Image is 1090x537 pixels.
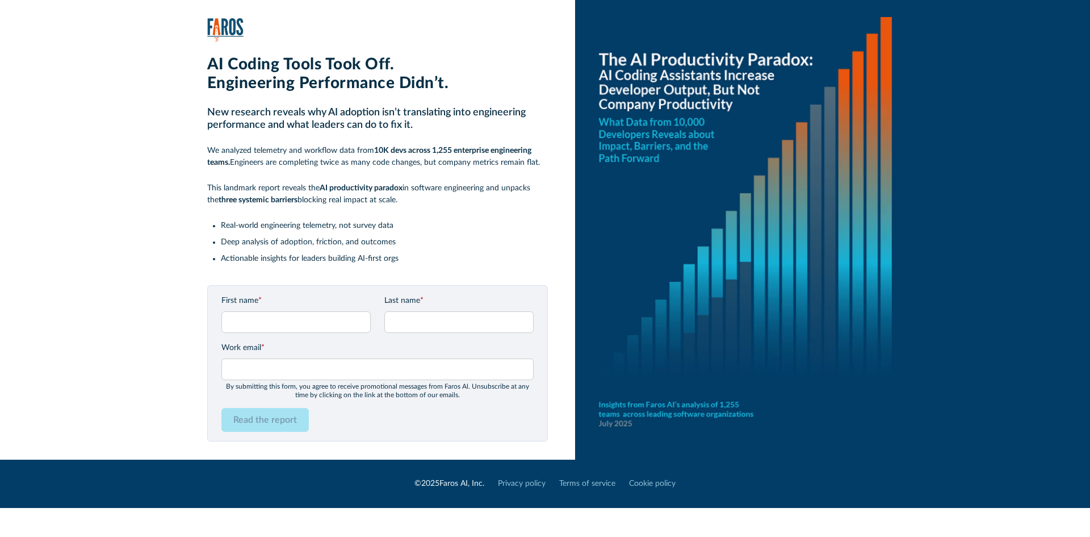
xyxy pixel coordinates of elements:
[629,478,676,490] a: Cookie policy
[207,18,244,41] img: Faros Logo
[207,145,548,169] p: We analyzed telemetry and workflow data from Engineers are completing twice as many code changes,...
[221,295,534,432] form: Email Form
[221,342,534,354] label: Work email
[207,107,548,131] h2: New research reveals why AI adoption isn’t translating into engineering performance and what lead...
[320,184,403,192] strong: AI productivity paradox
[221,253,548,265] li: Actionable insights for leaders building AI-first orgs
[421,480,439,488] span: 2025
[414,478,484,490] div: © Faros AI, Inc.
[207,182,548,206] p: This landmark report reveals the in software engineering and unpacks the blocking real impact at ...
[384,295,534,307] label: Last name
[221,220,548,232] li: Real-world engineering telemetry, not survey data
[219,196,297,204] strong: three systemic barriers
[498,478,546,490] a: Privacy policy
[207,55,548,74] h1: AI Coding Tools Took Off.
[207,74,548,93] h1: Engineering Performance Didn’t.
[221,408,309,432] input: Read the report
[207,147,531,166] strong: 10K devs across 1,255 enterprise engineering teams.
[221,236,548,248] li: Deep analysis of adoption, friction, and outcomes
[221,382,534,399] div: By submitting this form, you agree to receive promotional messages from Faros Al. Unsubscribe at ...
[559,478,615,490] a: Terms of service
[221,295,371,307] label: First name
